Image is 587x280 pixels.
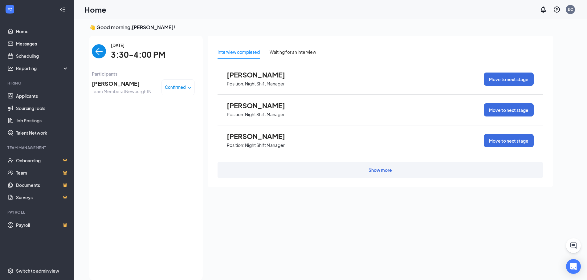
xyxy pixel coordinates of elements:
[16,102,69,114] a: Sourcing Tools
[245,81,285,87] p: Night Shift Manager
[16,37,69,50] a: Messages
[570,242,577,249] svg: ChatActive
[59,6,66,13] svg: Collapse
[16,127,69,139] a: Talent Network
[16,219,69,231] a: PayrollCrown
[484,73,534,86] button: Move to next stage
[92,70,195,77] span: Participants
[227,142,244,148] p: Position:
[111,49,165,61] span: 3:30-4:00 PM
[92,79,151,88] span: [PERSON_NAME]
[566,238,581,253] button: ChatActive
[92,88,151,95] span: Team Member at Newburgh IN
[16,191,69,203] a: SurveysCrown
[369,167,392,173] div: Show more
[92,44,106,58] button: back-button
[16,268,59,274] div: Switch to admin view
[7,6,13,12] svg: WorkstreamLogo
[484,134,534,147] button: Move to next stage
[165,84,186,90] span: Confirmed
[227,112,244,117] p: Position:
[227,71,295,79] span: [PERSON_NAME]
[7,268,14,274] svg: Settings
[227,132,295,140] span: [PERSON_NAME]
[553,6,561,13] svg: QuestionInfo
[7,145,67,150] div: Team Management
[227,81,244,87] p: Position:
[111,42,165,49] span: [DATE]
[566,259,581,274] div: Open Intercom Messenger
[227,101,295,109] span: [PERSON_NAME]
[245,112,285,117] p: Night Shift Manager
[16,65,69,71] div: Reporting
[7,65,14,71] svg: Analysis
[540,6,547,13] svg: Notifications
[7,210,67,215] div: Payroll
[84,4,106,15] h1: Home
[16,179,69,191] a: DocumentsCrown
[568,7,573,12] div: BC
[16,154,69,167] a: OnboardingCrown
[484,103,534,116] button: Move to next stage
[245,142,285,148] p: Night Shift Manager
[7,81,67,86] div: Hiring
[218,49,260,55] div: Interview completed
[187,86,192,90] span: down
[89,24,553,31] h3: 👋 Good morning, [PERSON_NAME] !
[16,25,69,37] a: Home
[270,49,316,55] div: Waiting for an interview
[16,114,69,127] a: Job Postings
[16,167,69,179] a: TeamCrown
[16,50,69,62] a: Scheduling
[16,90,69,102] a: Applicants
